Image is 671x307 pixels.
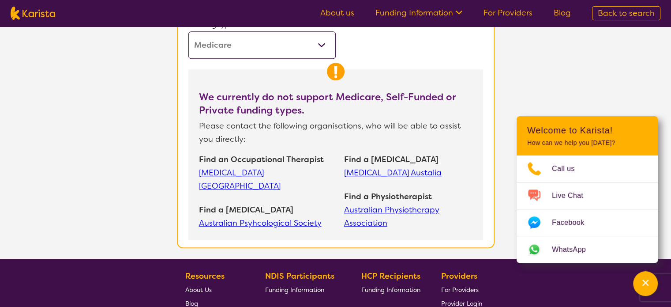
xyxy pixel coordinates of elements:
span: Funding Information [265,286,324,294]
ul: Choose channel [517,155,658,263]
span: Call us [552,162,585,175]
a: For Providers [441,283,482,296]
span: Back to search [598,8,655,19]
a: [MEDICAL_DATA] Austalia [344,166,472,179]
a: Blog [554,8,571,18]
a: Funding Information [265,283,341,296]
a: About us [320,8,354,18]
a: Funding Information [361,283,420,296]
p: How can we help you [DATE]? [527,139,647,147]
b: Find a [MEDICAL_DATA] [199,205,293,215]
b: NDIS Participants [265,271,334,281]
span: Funding Information [361,286,420,294]
img: Warning [327,63,345,80]
b: Providers [441,271,477,281]
b: Find a Physiotherapist [344,191,432,202]
a: Australian Physiotherapy Association [344,203,472,230]
a: For Providers [484,8,532,18]
span: About Us [185,286,212,294]
span: WhatsApp [552,243,596,256]
a: Australian Psyhcological Society [199,216,335,230]
b: Find an Occupational Therapist [199,154,324,165]
span: Facebook [552,216,595,229]
h2: Welcome to Karista! [527,125,647,136]
a: Funding Information [375,8,462,18]
button: Channel Menu [633,271,658,296]
a: Back to search [592,6,660,20]
a: Web link opens in a new tab. [517,236,658,263]
b: HCP Recipients [361,271,420,281]
img: Karista logo [11,7,55,20]
div: Channel Menu [517,116,658,263]
span: For Providers [441,286,479,294]
a: [MEDICAL_DATA] [GEOGRAPHIC_DATA] [199,166,335,193]
b: We currently do not support Medicare, Self-Funded or Private funding types. [199,91,456,117]
b: Resources [185,271,225,281]
span: Live Chat [552,189,594,202]
p: Please contact the following organisations, who will be able to assist you directly: [199,117,472,146]
b: Find a [MEDICAL_DATA] [344,154,439,165]
a: About Us [185,283,244,296]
